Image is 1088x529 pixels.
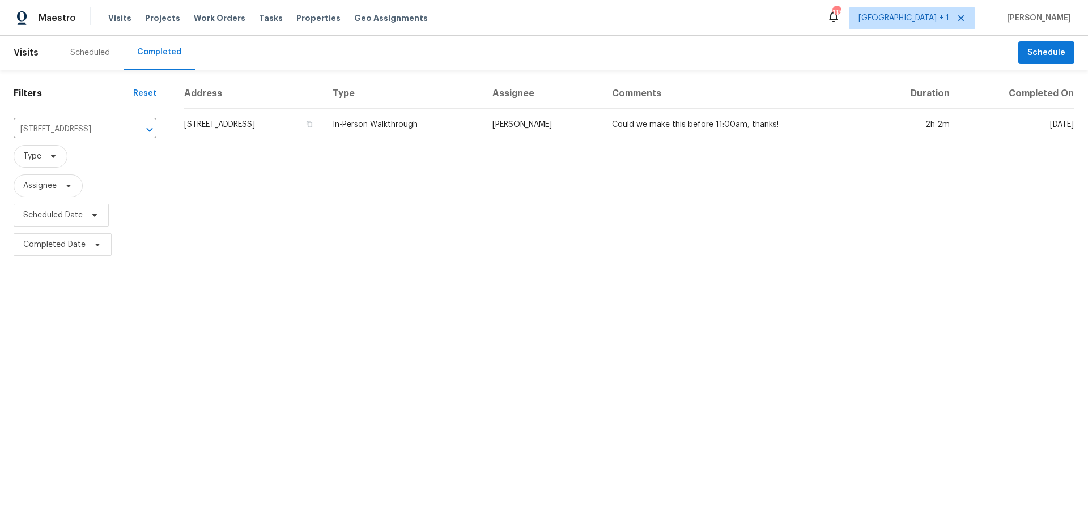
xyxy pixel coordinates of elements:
[870,109,959,140] td: 2h 2m
[14,40,39,65] span: Visits
[1027,46,1065,60] span: Schedule
[23,210,83,221] span: Scheduled Date
[603,79,870,109] th: Comments
[858,12,949,24] span: [GEOGRAPHIC_DATA] + 1
[142,122,158,138] button: Open
[832,7,840,18] div: 113
[304,119,314,129] button: Copy Address
[23,239,86,250] span: Completed Date
[354,12,428,24] span: Geo Assignments
[145,12,180,24] span: Projects
[1018,41,1074,65] button: Schedule
[870,79,959,109] th: Duration
[23,180,57,191] span: Assignee
[133,88,156,99] div: Reset
[296,12,341,24] span: Properties
[259,14,283,22] span: Tasks
[959,79,1074,109] th: Completed On
[14,121,125,138] input: Search for an address...
[483,79,603,109] th: Assignee
[324,79,483,109] th: Type
[23,151,41,162] span: Type
[959,109,1074,140] td: [DATE]
[108,12,131,24] span: Visits
[194,12,245,24] span: Work Orders
[603,109,870,140] td: Could we make this before 11:00am, thanks!
[1002,12,1071,24] span: [PERSON_NAME]
[184,109,324,140] td: [STREET_ADDRESS]
[184,79,324,109] th: Address
[324,109,483,140] td: In-Person Walkthrough
[70,47,110,58] div: Scheduled
[483,109,603,140] td: [PERSON_NAME]
[39,12,76,24] span: Maestro
[14,88,133,99] h1: Filters
[137,46,181,58] div: Completed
